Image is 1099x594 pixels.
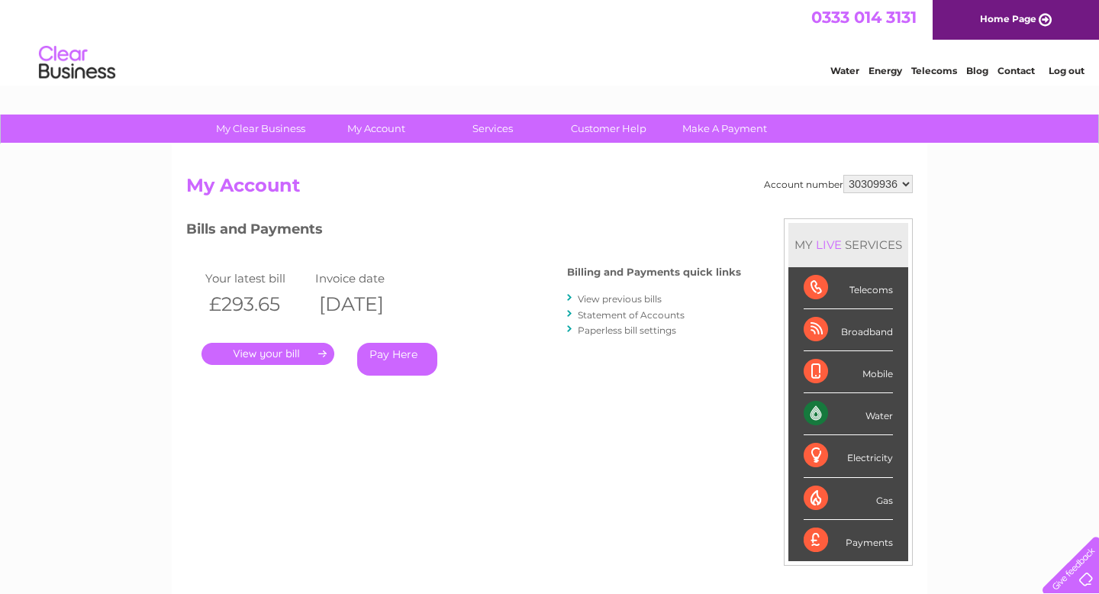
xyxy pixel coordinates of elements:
div: Water [804,393,893,435]
div: Mobile [804,351,893,393]
td: Invoice date [311,268,421,289]
th: [DATE] [311,289,421,320]
div: LIVE [813,237,845,252]
a: Log out [1049,65,1084,76]
a: View previous bills [578,293,662,305]
a: Paperless bill settings [578,324,676,336]
h3: Bills and Payments [186,218,741,245]
td: Your latest bill [201,268,311,289]
div: Telecoms [804,267,893,309]
a: My Account [314,115,440,143]
a: Make A Payment [662,115,788,143]
img: logo.png [38,40,116,86]
a: Water [830,65,859,76]
div: MY SERVICES [788,223,908,266]
div: Payments [804,520,893,561]
div: Clear Business is a trading name of Verastar Limited (registered in [GEOGRAPHIC_DATA] No. 3667643... [190,8,911,74]
div: Broadband [804,309,893,351]
a: Blog [966,65,988,76]
h4: Billing and Payments quick links [567,266,741,278]
a: Pay Here [357,343,437,376]
div: Account number [764,175,913,193]
a: . [201,343,334,365]
a: Energy [869,65,902,76]
a: Telecoms [911,65,957,76]
a: Statement of Accounts [578,309,685,321]
div: Electricity [804,435,893,477]
a: My Clear Business [198,115,324,143]
a: Services [430,115,556,143]
a: 0333 014 3131 [811,8,917,27]
h2: My Account [186,175,913,204]
div: Gas [804,478,893,520]
a: Customer Help [546,115,672,143]
th: £293.65 [201,289,311,320]
a: Contact [997,65,1035,76]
